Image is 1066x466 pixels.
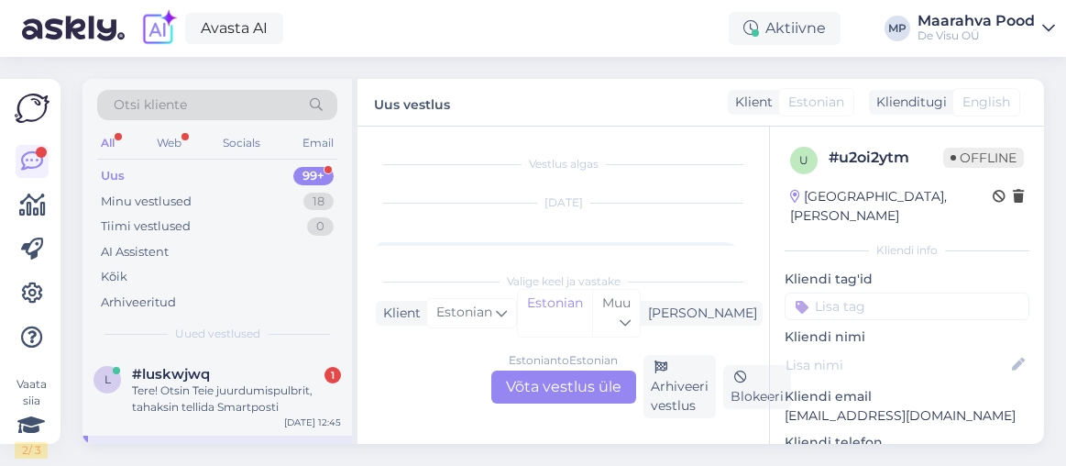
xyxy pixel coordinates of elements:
div: Maarahva Pood [918,14,1035,28]
input: Lisa nimi [786,355,1008,375]
span: Offline [943,148,1024,168]
span: l [104,372,111,386]
div: 2 / 3 [15,442,48,459]
div: Arhiveeritud [101,294,176,312]
p: Kliendi tag'id [785,270,1029,289]
span: English [962,93,1010,112]
div: Klient [728,93,773,112]
label: Uus vestlus [374,90,450,115]
div: AI Assistent [101,243,169,261]
span: Muu [602,294,631,311]
img: explore-ai [139,9,178,48]
p: Kliendi email [785,387,1029,406]
div: [DATE] 12:45 [284,416,341,429]
div: 0 [307,217,334,236]
div: 18 [303,193,334,211]
div: [GEOGRAPHIC_DATA], [PERSON_NAME] [790,187,993,226]
div: Estonian [518,290,592,337]
span: Otsi kliente [114,95,187,115]
div: Kõik [101,268,127,286]
div: Võta vestlus üle [491,371,636,404]
div: Estonian to Estonian [509,352,618,369]
div: De Visu OÜ [918,28,1035,43]
span: Estonian [436,303,492,323]
div: Blokeeri [723,365,791,409]
span: Estonian [788,93,844,112]
div: Web [153,131,185,155]
span: u [799,153,808,167]
div: Klient [376,304,421,323]
div: Tere! Otsin Teie juurdumispulbrit, tahaksin tellida Smartposti [132,383,341,416]
div: 99+ [293,167,334,185]
div: Minu vestlused [101,193,192,211]
div: # u2oi2ytm [829,147,943,169]
p: Kliendi telefon [785,433,1029,452]
div: Vaata siia [15,376,48,459]
div: Arhiveeri vestlus [643,355,716,418]
div: All [97,131,118,155]
div: Socials [219,131,264,155]
input: Lisa tag [785,293,1029,320]
div: Tiimi vestlused [101,217,191,236]
a: Avasta AI [185,13,283,44]
p: Kliendi nimi [785,327,1029,347]
div: Valige keel ja vastake [376,273,751,290]
div: Vestlus algas [376,156,751,172]
a: Maarahva PoodDe Visu OÜ [918,14,1055,43]
div: [PERSON_NAME] [641,304,757,323]
div: [DATE] [376,194,751,211]
div: Uus [101,167,125,185]
div: Aktiivne [729,12,841,45]
div: Klienditugi [869,93,947,112]
div: 1 [324,367,341,383]
div: Kliendi info [785,242,1029,259]
div: Email [299,131,337,155]
span: #luskwjwq [132,366,210,383]
div: MP [885,16,910,41]
p: [EMAIL_ADDRESS][DOMAIN_NAME] [785,406,1029,426]
span: Uued vestlused [175,326,260,342]
img: Askly Logo [15,94,49,123]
